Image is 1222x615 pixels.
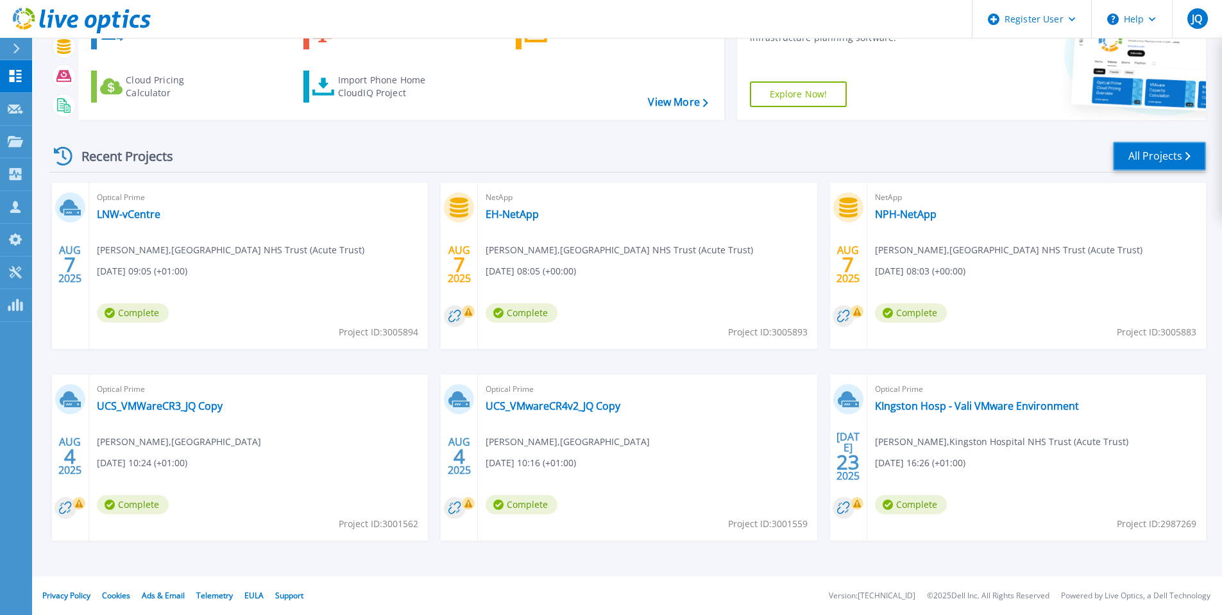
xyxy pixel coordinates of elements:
li: Powered by Live Optics, a Dell Technology [1061,592,1210,600]
span: Optical Prime [97,190,420,205]
span: [DATE] 09:05 (+01:00) [97,264,187,278]
span: Complete [97,495,169,514]
a: KIngston Hosp - Vali VMware Environment [875,400,1079,412]
a: Cookies [102,590,130,601]
span: Complete [97,303,169,323]
span: [DATE] 16:26 (+01:00) [875,456,965,470]
div: Import Phone Home CloudIQ Project [338,74,438,99]
span: 23 [836,457,860,468]
span: 7 [64,259,76,270]
span: Optical Prime [875,382,1198,396]
a: View More [648,96,708,108]
div: Cloud Pricing Calculator [126,74,228,99]
span: [PERSON_NAME] , Kingston Hospital NHS Trust (Acute Trust) [875,435,1128,449]
span: 7 [842,259,854,270]
a: Explore Now! [750,81,847,107]
span: [DATE] 08:03 (+00:00) [875,264,965,278]
span: Project ID: 3001562 [339,517,418,531]
a: EULA [244,590,264,601]
span: Complete [875,303,947,323]
span: NetApp [875,190,1198,205]
span: Project ID: 3005894 [339,325,418,339]
div: AUG 2025 [447,241,471,288]
span: [PERSON_NAME] , [GEOGRAPHIC_DATA] NHS Trust (Acute Trust) [486,243,753,257]
span: 4 [454,451,465,462]
span: NetApp [486,190,809,205]
span: Complete [486,303,557,323]
div: AUG 2025 [836,241,860,288]
a: Privacy Policy [42,590,90,601]
a: Cloud Pricing Calculator [91,71,234,103]
span: Project ID: 3005883 [1117,325,1196,339]
a: UCS_VMWareCR3_JQ Copy [97,400,223,412]
a: EH-NetApp [486,208,539,221]
a: All Projects [1113,142,1206,171]
a: Support [275,590,303,601]
a: Ads & Email [142,590,185,601]
div: AUG 2025 [447,433,471,480]
a: NPH-NetApp [875,208,937,221]
a: Telemetry [196,590,233,601]
span: [PERSON_NAME] , [GEOGRAPHIC_DATA] [486,435,650,449]
span: Optical Prime [97,382,420,396]
a: LNW-vCentre [97,208,160,221]
div: AUG 2025 [58,433,82,480]
span: [PERSON_NAME] , [GEOGRAPHIC_DATA] NHS Trust (Acute Trust) [875,243,1142,257]
span: 4 [64,451,76,462]
span: Optical Prime [486,382,809,396]
span: [DATE] 10:24 (+01:00) [97,456,187,470]
span: Project ID: 2987269 [1117,517,1196,531]
li: Version: [TECHNICAL_ID] [829,592,915,600]
span: JQ [1192,13,1202,24]
a: UCS_VMwareCR4v2_JQ Copy [486,400,620,412]
span: Project ID: 3005893 [728,325,808,339]
span: [PERSON_NAME] , [GEOGRAPHIC_DATA] [97,435,261,449]
span: Complete [486,495,557,514]
span: Complete [875,495,947,514]
span: [DATE] 10:16 (+01:00) [486,456,576,470]
span: [PERSON_NAME] , [GEOGRAPHIC_DATA] NHS Trust (Acute Trust) [97,243,364,257]
div: Recent Projects [49,140,191,172]
span: Project ID: 3001559 [728,517,808,531]
div: AUG 2025 [58,241,82,288]
span: 7 [454,259,465,270]
div: [DATE] 2025 [836,433,860,480]
li: © 2025 Dell Inc. All Rights Reserved [927,592,1049,600]
span: [DATE] 08:05 (+00:00) [486,264,576,278]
